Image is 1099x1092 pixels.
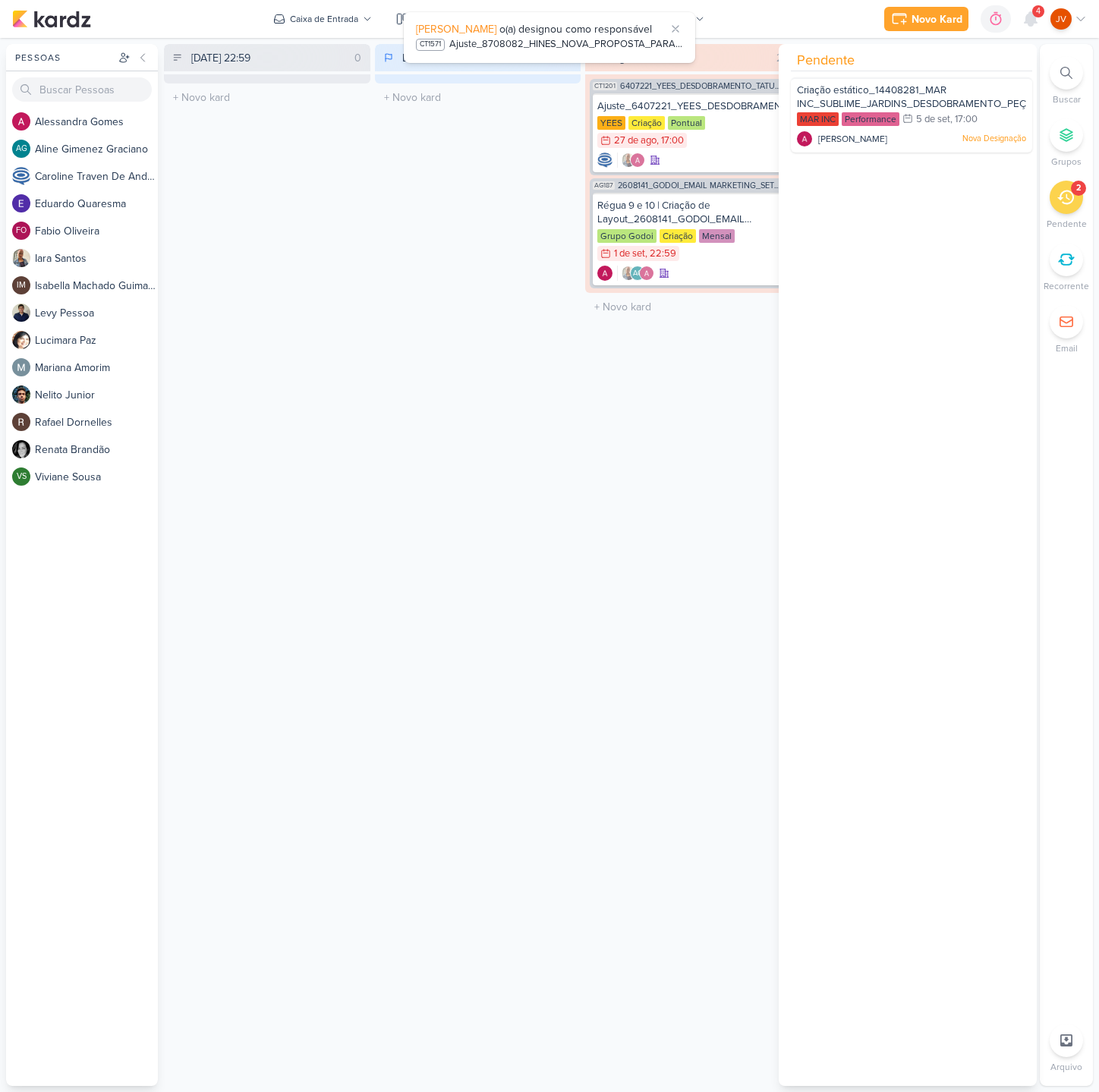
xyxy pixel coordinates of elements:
[593,181,615,190] span: AG187
[416,39,445,51] div: CT1571
[12,112,30,131] img: Alessandra Gomes
[12,51,115,65] div: Pessoas
[597,116,625,130] div: YEES
[416,23,496,36] span: [PERSON_NAME]
[1036,5,1041,17] span: 4
[1050,8,1072,30] div: Joney Viana
[1047,217,1087,231] p: Pendente
[597,266,612,281] img: Alessandra Gomes
[12,194,30,212] img: Eduardo Quaresma
[35,196,158,212] div: E d u a r d o Q u a r e s m a
[588,296,789,318] input: + Novo kard
[597,99,779,113] div: Ajuste_6407221_YEES_DESDOBRAMENTO_TATUAPÉ_RENDA_V3
[1051,155,1082,168] p: Grupos
[35,250,158,266] div: I a r a S a n t o s
[12,167,30,185] img: Caroline Traven De Andrade
[1076,182,1081,194] div: 2
[1056,12,1066,26] p: JV
[618,181,784,190] span: 2608141_GODOI_EMAIL MARKETING_SETEMBRO
[818,132,887,146] span: [PERSON_NAME]
[614,136,657,146] div: 27 de ago
[912,11,962,27] div: Novo Kard
[617,153,645,168] div: Colaboradores: Iara Santos, Alessandra Gomes
[1040,56,1093,106] li: Ctrl + F
[499,23,652,36] span: o(a) designou como responsável
[167,87,367,109] input: + Novo kard
[770,50,789,66] div: 2
[12,222,30,240] div: Fabio Oliveira
[597,229,657,243] div: Grupo Godoi
[617,266,654,281] div: Colaboradores: Iara Santos, Aline Gimenez Graciano, Alessandra Gomes
[35,332,158,348] div: L u c i m a r a P a z
[962,133,1026,145] p: Nova Designação
[12,440,30,458] img: Renata Brandão
[12,331,30,349] img: Lucimara Paz
[35,469,158,485] div: V i v i a n e S o u s a
[884,7,968,31] button: Novo Kard
[657,136,684,146] div: , 17:00
[35,414,158,430] div: R a f a e l D o r n e l l e s
[35,168,158,184] div: C a r o l i n e T r a v e n D e A n d r a d e
[12,386,30,404] img: Nelito Junior
[699,229,735,243] div: Mensal
[12,413,30,431] img: Rafael Dornelles
[16,227,27,235] p: FO
[348,50,367,66] div: 0
[1056,341,1078,355] p: Email
[668,116,705,130] div: Pontual
[12,140,30,158] div: Aline Gimenez Graciano
[12,276,30,294] div: Isabella Machado Guimarães
[842,112,899,126] div: Performance
[797,50,855,71] span: Pendente
[35,223,158,239] div: F a b i o O l i v e i r a
[660,229,696,243] div: Criação
[645,249,676,259] div: , 22:59
[597,153,612,168] div: Criador(a): Caroline Traven De Andrade
[12,467,30,486] div: Viviane Sousa
[621,153,636,168] img: Iara Santos
[633,270,643,278] p: AG
[12,358,30,376] img: Mariana Amorim
[621,266,636,281] img: Iara Santos
[12,249,30,267] img: Iara Santos
[17,282,26,290] p: IM
[35,278,158,294] div: I s a b e l l a M a c h a d o G u i m a r ã e s
[614,249,645,259] div: 1 de set
[1053,93,1081,106] p: Buscar
[797,112,839,126] div: MAR INC
[1050,1060,1082,1074] p: Arquivo
[449,37,683,52] div: Ajuste_8708082_HINES_NOVA_PROPOSTA_PARA_REUNIAO
[597,153,612,168] img: Caroline Traven De Andrade
[12,10,91,28] img: kardz.app
[630,153,645,168] img: Alessandra Gomes
[797,84,1097,110] span: Criação estático_14408281_MAR INC_SUBLIME_JARDINS_DESDOBRAMENTO_PEÇAS_META_ADS
[620,82,784,90] span: 6407221_YEES_DESDOBRAMENTO_TATUAPÉ_RENDA
[1044,279,1089,293] p: Recorrente
[35,442,158,458] div: R e n a t a B r a n d ã o
[35,360,158,376] div: M a r i a n a A m o r i m
[35,387,158,403] div: N e l i t o J u n i o r
[950,115,978,124] div: , 17:00
[378,87,578,109] input: + Novo kard
[797,131,812,146] img: Alessandra Gomes
[12,304,30,322] img: Levy Pessoa
[593,82,617,90] span: CT1201
[35,305,158,321] div: L e v y P e s s o a
[639,266,654,281] img: Alessandra Gomes
[630,266,645,281] div: Aline Gimenez Graciano
[597,266,612,281] div: Criador(a): Alessandra Gomes
[16,145,27,153] p: AG
[628,116,665,130] div: Criação
[35,141,158,157] div: A l i n e G i m e n e z G r a c i a n o
[916,115,950,124] div: 5 de set
[17,473,27,481] p: VS
[35,114,158,130] div: A l e s s a n d r a G o m e s
[12,77,152,102] input: Buscar Pessoas
[597,199,779,226] div: Régua 9 e 10 | Criação de Layout_2608141_GODOI_EMAIL MARKETING_SETEMBRO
